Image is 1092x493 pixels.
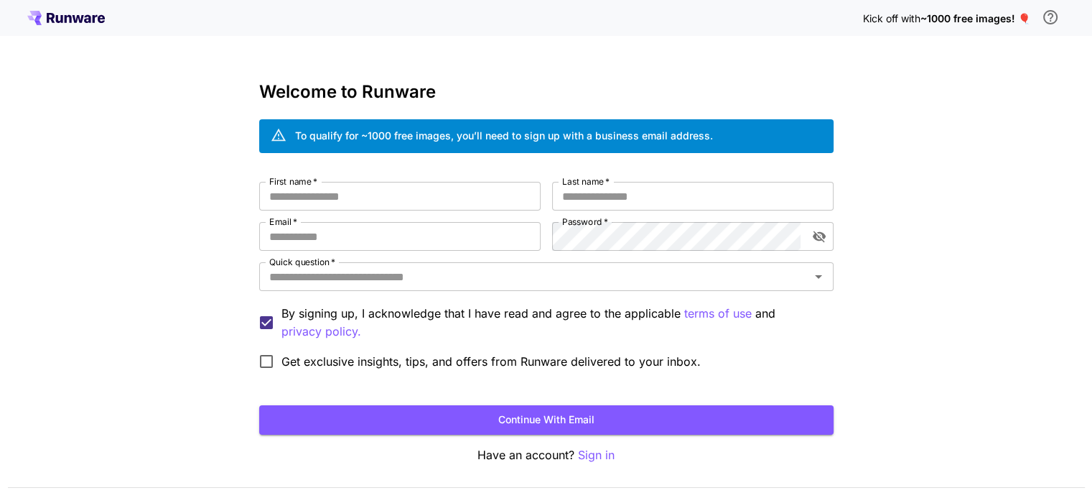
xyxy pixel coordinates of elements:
p: By signing up, I acknowledge that I have read and agree to the applicable and [281,305,822,341]
button: By signing up, I acknowledge that I have read and agree to the applicable and privacy policy. [684,305,752,323]
p: privacy policy. [281,323,361,341]
button: toggle password visibility [806,224,832,249]
label: Password [562,216,608,228]
button: In order to qualify for free credit, you need to sign up with a business email address and click ... [1036,3,1065,32]
label: Email [269,216,297,228]
label: Quick question [269,256,335,268]
button: Open [808,267,829,287]
div: To qualify for ~1000 free images, you’ll need to sign up with a business email address. [295,128,713,143]
span: Get exclusive insights, tips, and offers from Runware delivered to your inbox. [281,353,701,370]
label: First name [269,175,317,188]
button: By signing up, I acknowledge that I have read and agree to the applicable terms of use and [281,323,361,341]
span: ~1000 free images! 🎈 [920,12,1030,24]
label: Last name [562,175,610,188]
span: Kick off with [863,12,920,24]
p: terms of use [684,305,752,323]
h3: Welcome to Runware [259,82,834,102]
p: Have an account? [259,446,834,464]
button: Continue with email [259,405,834,435]
button: Sign in [578,446,615,464]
